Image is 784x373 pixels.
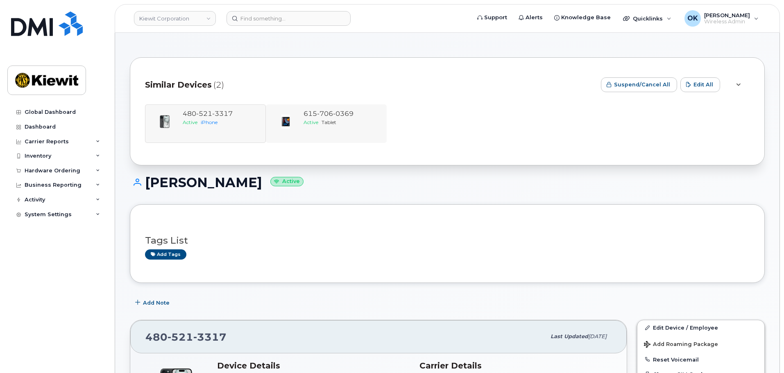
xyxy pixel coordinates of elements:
h3: Carrier Details [419,361,612,371]
span: 615 [304,110,353,118]
span: 480 [145,331,227,343]
button: Reset Voicemail [637,352,764,367]
a: Edit Device / Employee [637,320,764,335]
a: Add tags [145,249,186,260]
iframe: Messenger Launcher [748,337,778,367]
span: Suspend/Cancel All [614,81,670,88]
span: 521 [168,331,193,343]
img: image20231002-3703462-17fd4bd.jpeg [277,113,294,130]
span: (2) [213,79,224,91]
button: Add Note [130,295,177,310]
span: Tablet [322,119,336,125]
h1: [PERSON_NAME] [130,175,765,190]
button: Add Roaming Package [637,335,764,352]
h3: Device Details [217,361,410,371]
span: Similar Devices [145,79,212,91]
h3: Tags List [145,235,750,246]
small: Active [270,177,304,186]
span: Add Roaming Package [644,341,718,349]
span: 706 [317,110,333,118]
a: 6157060369ActiveTablet [271,109,382,138]
span: 0369 [333,110,353,118]
span: Edit All [693,81,713,88]
span: [DATE] [588,333,607,339]
span: 3317 [193,331,227,343]
span: Add Note [143,299,170,307]
span: Active [304,119,318,125]
button: Edit All [680,77,720,92]
span: Last updated [551,333,588,339]
button: Suspend/Cancel All [601,77,677,92]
